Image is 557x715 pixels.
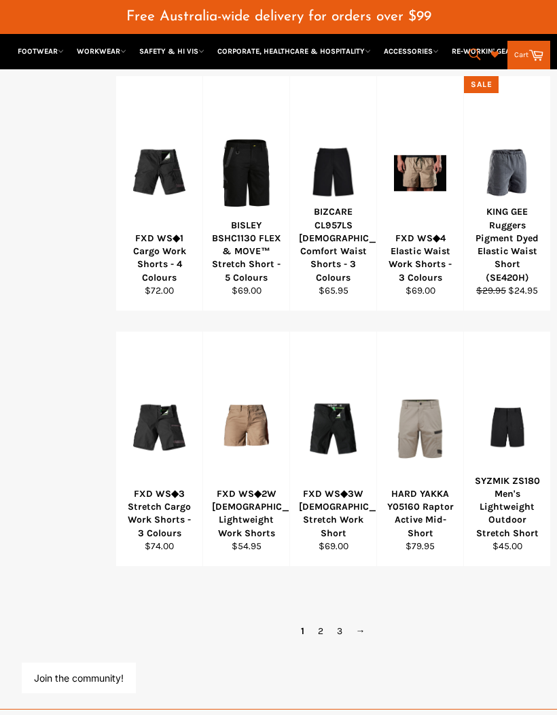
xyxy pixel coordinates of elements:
[307,396,359,461] img: FXD WS◆3W Ladies Stretch Work Short
[386,284,455,297] div: $69.00
[330,621,349,641] a: 3
[125,284,194,297] div: $72.00
[202,76,289,311] a: BISLEY BSHC1130 FLEX & MOVE™ Stretch Short - 5 ColoursBISLEY BSHC1130 FLEX & MOVE™ Stretch Short ...
[220,396,272,461] img: FXD WS◆2W Ladies Lightweight Work Shorts
[481,391,533,466] img: SYZMIK ZS180 Men's Lightweight Outdoor Stretch Short
[463,76,550,311] a: KING GEE Ruggers Pigment Dyed Elastic Waist Short (SE420H)KING GEE Ruggers Pigment Dyed Elastic W...
[463,332,550,567] a: SYZMIK ZS180 Men's Lightweight Outdoor Stretch ShortSYZMIK ZS180 Men's Lightweight Outdoor Stretc...
[299,284,368,297] div: $65.95
[294,621,311,641] span: 1
[473,474,542,540] div: SYZMIK ZS180 Men's Lightweight Outdoor Stretch Short
[476,285,506,296] s: $29.95
[473,205,542,284] div: KING GEE Ruggers Pigment Dyed Elastic Waist Short (SE420H)
[133,389,185,468] img: FXD WS◆3 Stretch Cargo Work Shorts - 3 Colours
[289,76,376,311] a: BIZCARE CL957LS Ladies Comfort Waist Shorts - 3 ColoursBIZCARE CL957LS [DEMOGRAPHIC_DATA] Comfort...
[212,540,281,553] div: $54.95
[481,141,533,205] img: KING GEE Ruggers Pigment Dyed Elastic Waist Short (SE420H)
[134,41,210,62] a: SAFETY & HI VIS
[202,332,289,567] a: FXD WS◆2W Ladies Lightweight Work ShortsFXD WS◆2W [DEMOGRAPHIC_DATA] Lightweight Work Shorts$54.95
[12,41,69,62] a: FOOTWEAR
[386,487,455,540] div: HARD YAKKA Y05160 Raptor Active Mid-Short
[307,134,359,213] img: BIZCARE CL957LS Ladies Comfort Waist Shorts - 3 Colours
[289,332,376,567] a: FXD WS◆3W Ladies Stretch Work ShortFXD WS◆3W [DEMOGRAPHIC_DATA] Stretch Work Short$69.00
[212,284,281,297] div: $69.00
[125,540,194,553] div: $74.00
[299,487,368,540] div: FXD WS◆3W [DEMOGRAPHIC_DATA] Stretch Work Short
[212,487,281,540] div: FXD WS◆2W [DEMOGRAPHIC_DATA] Lightweight Work Shorts
[126,10,431,24] span: Free Australia-wide delivery for orders over $99
[311,621,330,641] a: 2
[71,41,132,62] a: WORKWEAR
[220,138,272,208] img: BISLEY BSHC1130 FLEX & MOVE™ Stretch Short - 5 Colours
[125,487,194,540] div: FXD WS◆3 Stretch Cargo Work Shorts - 3 Colours
[473,540,542,553] div: $45.00
[34,672,124,684] button: Join the community!
[125,232,194,284] div: FXD WS◆1 Cargo Work Shorts - 4 Colours
[115,332,202,567] a: FXD WS◆3 Stretch Cargo Work Shorts - 3 ColoursFXD WS◆3 Stretch Cargo Work Shorts - 3 Colours$74.00
[507,41,550,69] a: Cart
[386,232,455,284] div: FXD WS◆4 Elastic Waist Work Shorts - 3 Colours
[386,540,455,553] div: $79.95
[378,41,444,62] a: ACCESSORIES
[212,219,281,284] div: BISLEY BSHC1130 FLEX & MOVE™ Stretch Short - 5 Colours
[376,76,463,311] a: FXD WS◆4 Elastic Waist Work Shorts - 3 ColoursFXD WS◆4 Elastic Waist Work Shorts - 3 Colours$69.00
[473,284,542,297] div: $24.95
[299,540,368,553] div: $69.00
[115,76,202,311] a: FXD WS◆1 Cargo Work Shorts - 4 ColoursFXD WS◆1 Cargo Work Shorts - 4 Colours$72.00
[394,155,446,191] img: FXD WS◆4 Elastic Waist Work Shorts - 3 Colours
[464,76,499,93] div: Sale
[133,134,185,212] img: FXD WS◆1 Cargo Work Shorts - 4 Colours
[299,205,368,284] div: BIZCARE CL957LS [DEMOGRAPHIC_DATA] Comfort Waist Shorts - 3 Colours
[212,41,376,62] a: CORPORATE, HEALTHCARE & HOSPITALITY
[376,332,463,567] a: HARD YAKKA Y05160 Raptor Active Mid-ShortHARD YAKKA Y05160 Raptor Active Mid-Short$79.95
[349,621,372,641] a: →
[394,389,446,468] img: HARD YAKKA Y05160 Raptor Active Mid-Short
